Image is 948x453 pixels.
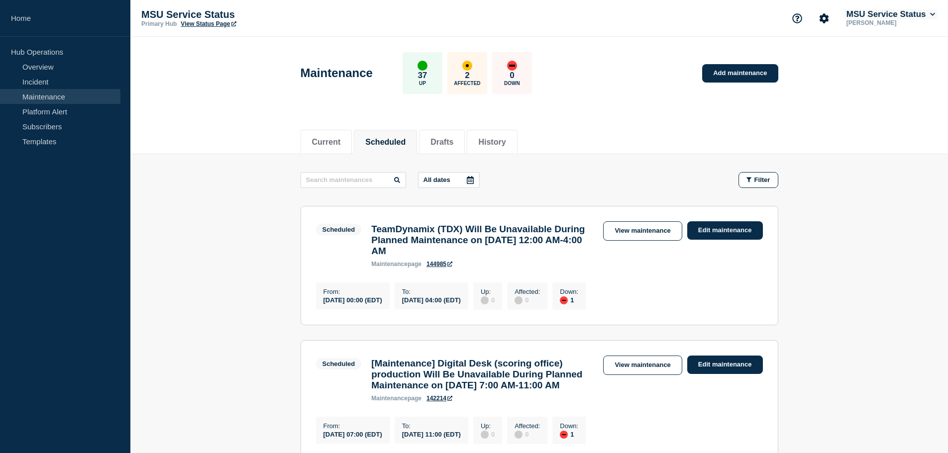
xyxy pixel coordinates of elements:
[481,296,489,304] div: disabled
[515,430,540,439] div: 0
[465,71,469,81] p: 2
[322,360,355,367] div: Scheduled
[738,172,778,188] button: Filter
[481,288,495,295] p: Up :
[323,430,382,438] div: [DATE] 07:00 (EDT)
[702,64,778,83] a: Add maintenance
[515,422,540,430] p: Affected :
[402,288,461,295] p: To :
[323,422,382,430] p: From :
[141,9,340,20] p: MSU Service Status
[454,81,480,86] p: Affected
[515,288,540,295] p: Affected :
[402,430,461,438] div: [DATE] 11:00 (EDT)
[560,431,568,439] div: down
[402,295,461,304] div: [DATE] 04:00 (EDT)
[515,295,540,304] div: 0
[323,288,382,295] p: From :
[687,356,763,374] a: Edit maintenance
[481,422,495,430] p: Up :
[419,81,426,86] p: Up
[371,261,421,268] p: page
[418,71,427,81] p: 37
[301,66,373,80] h1: Maintenance
[687,221,763,240] a: Edit maintenance
[507,61,517,71] div: down
[510,71,514,81] p: 0
[371,395,408,402] span: maintenance
[301,172,406,188] input: Search maintenances
[787,8,808,29] button: Support
[603,221,682,241] a: View maintenance
[481,430,495,439] div: 0
[426,395,452,402] a: 142214
[478,138,506,147] button: History
[371,358,593,391] h3: [Maintenance] Digital Desk (scoring office) production Will Be Unavailable During Planned Mainten...
[181,20,236,27] a: View Status Page
[418,172,480,188] button: All dates
[141,20,177,27] p: Primary Hub
[560,295,578,304] div: 1
[322,226,355,233] div: Scheduled
[844,19,937,26] p: [PERSON_NAME]
[754,176,770,183] span: Filter
[402,422,461,430] p: To :
[426,261,452,268] a: 144985
[515,296,523,304] div: disabled
[312,138,341,147] button: Current
[504,81,520,86] p: Down
[481,431,489,439] div: disabled
[418,61,427,71] div: up
[371,224,593,257] h3: TeamDynamix (TDX) Will Be Unavailable During Planned Maintenance on [DATE] 12:00 AM-4:00 AM
[844,9,937,19] button: MSU Service Status
[560,296,568,304] div: down
[560,422,578,430] p: Down :
[365,138,406,147] button: Scheduled
[371,261,408,268] span: maintenance
[603,356,682,375] a: View maintenance
[481,295,495,304] div: 0
[560,430,578,439] div: 1
[515,431,523,439] div: disabled
[560,288,578,295] p: Down :
[371,395,421,402] p: page
[430,138,453,147] button: Drafts
[323,295,382,304] div: [DATE] 00:00 (EDT)
[423,176,450,183] p: All dates
[814,8,835,29] button: Account settings
[462,61,472,71] div: affected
